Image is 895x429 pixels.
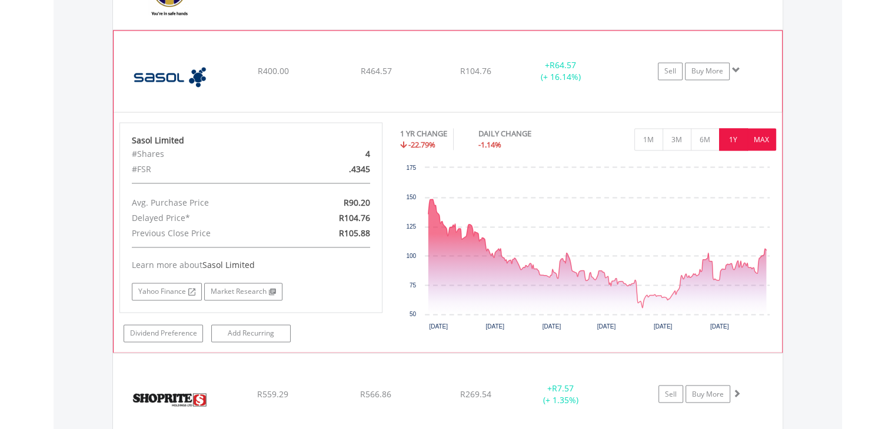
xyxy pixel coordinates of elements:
[400,162,776,338] svg: Interactive chart
[257,65,288,76] span: R400.00
[410,282,417,289] text: 75
[123,162,294,177] div: #FSR
[123,195,294,210] div: Avg. Purchase Price
[132,135,371,146] div: Sasol Limited
[294,146,379,162] div: 4
[344,197,370,208] span: R90.20
[691,128,720,150] button: 6M
[360,388,391,399] span: R566.86
[663,128,691,150] button: 3M
[747,128,776,150] button: MAX
[123,210,294,226] div: Delayed Price*
[360,65,391,76] span: R464.57
[478,128,573,139] div: DAILY CHANGE
[410,311,417,317] text: 50
[123,146,294,162] div: #Shares
[204,283,282,300] a: Market Research
[719,128,748,150] button: 1Y
[339,212,370,223] span: R104.76
[658,62,683,80] a: Sell
[552,382,574,393] span: R7.57
[132,259,371,271] div: Learn more about
[132,283,202,300] a: Yahoo Finance
[406,165,416,171] text: 175
[685,62,730,80] a: Buy More
[597,323,616,330] text: [DATE]
[400,128,447,139] div: 1 YR CHANGE
[516,59,604,83] div: + (+ 16.14%)
[211,324,291,342] a: Add Recurring
[686,385,730,403] a: Buy More
[543,323,561,330] text: [DATE]
[406,253,416,259] text: 100
[123,226,294,241] div: Previous Close Price
[485,323,504,330] text: [DATE]
[478,139,501,150] span: -1.14%
[202,259,255,270] span: Sasol Limited
[339,227,370,239] span: R105.88
[460,65,491,76] span: R104.76
[710,323,729,330] text: [DATE]
[654,323,673,330] text: [DATE]
[257,388,288,399] span: R559.29
[408,139,435,150] span: -22.79%
[429,323,448,330] text: [DATE]
[460,388,491,399] span: R269.54
[119,45,221,109] img: EQU.ZA.SOL.png
[658,385,683,403] a: Sell
[550,59,576,71] span: R64.57
[634,128,663,150] button: 1M
[294,162,379,177] div: .4345
[406,223,416,230] text: 125
[406,194,416,200] text: 150
[517,382,605,405] div: + (+ 1.35%)
[400,162,776,338] div: Chart. Highcharts interactive chart.
[124,324,203,342] a: Dividend Preference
